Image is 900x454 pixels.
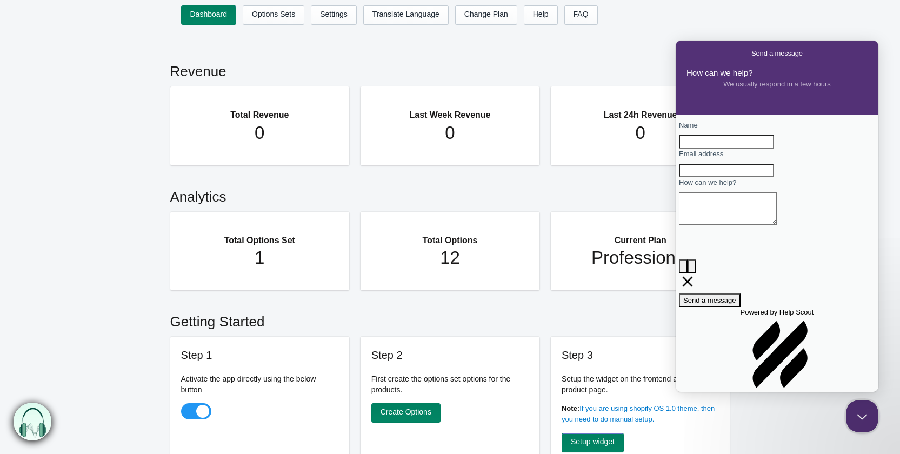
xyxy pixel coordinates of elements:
[371,348,529,363] h3: Step 2
[572,247,709,269] h1: Professional
[192,97,328,122] h2: Total Revenue
[572,122,709,144] h1: 0
[371,403,441,423] a: Create Options
[311,5,357,25] a: Settings
[382,97,518,122] h2: Last Week Revenue
[181,5,237,25] a: Dashboard
[181,348,339,363] h3: Step 1
[65,344,138,352] a: Powered by Help Scout
[524,5,558,25] a: Help
[846,400,878,432] iframe: Help Scout Beacon - Close
[562,404,579,412] b: Note:
[363,5,449,25] a: Translate Language
[562,348,719,363] h3: Step 3
[382,122,518,144] h1: 0
[192,122,328,144] h1: 0
[562,433,624,452] a: Setup widget
[382,223,518,248] h2: Total Options
[192,223,328,248] h2: Total Options Set
[170,176,730,212] h2: Analytics
[455,5,517,25] a: Change Plan
[192,247,328,269] h1: 1
[562,404,715,423] a: If you are using shopify OS 1.0 theme, then you need to do manual setup.
[170,51,730,86] h2: Revenue
[676,41,878,392] iframe: Help Scout Beacon - Live Chat, Contact Form, and Knowledge Base
[572,97,709,122] h2: Last 24h Revenue
[371,373,529,395] p: First create the options set options for the products.
[243,5,304,25] a: Options Sets
[382,247,518,269] h1: 12
[564,5,598,25] a: FAQ
[562,373,719,395] p: Setup the widget on the frontend at the product page.
[14,403,52,441] img: bxm.png
[572,223,709,248] h2: Current Plan
[170,301,730,337] h2: Getting Started
[181,373,339,395] p: Activate the app directly using the below button
[65,344,138,352] span: hs-logo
